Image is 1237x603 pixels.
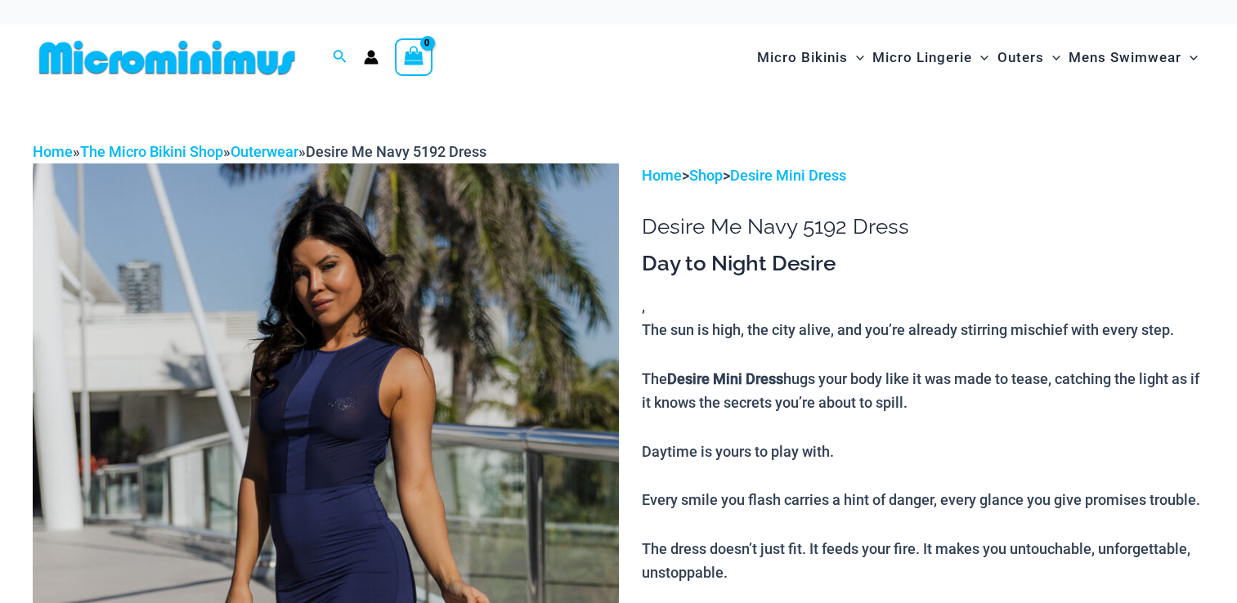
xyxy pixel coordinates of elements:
[642,167,682,184] a: Home
[972,37,988,78] span: Menu Toggle
[1044,37,1060,78] span: Menu Toggle
[33,39,302,76] img: MM SHOP LOGO FLAT
[868,33,993,83] a: Micro LingerieMenu ToggleMenu Toggle
[306,143,486,160] span: Desire Me Navy 5192 Dress
[642,214,1204,239] h1: Desire Me Navy 5192 Dress
[1064,33,1202,83] a: Mens SwimwearMenu ToggleMenu Toggle
[751,30,1204,85] nav: Site Navigation
[33,143,73,160] a: Home
[730,167,846,184] a: Desire Mini Dress
[757,37,848,78] span: Micro Bikinis
[689,167,723,184] a: Shop
[1181,37,1198,78] span: Menu Toggle
[997,37,1044,78] span: Outers
[231,143,298,160] a: Outerwear
[993,33,1064,83] a: OutersMenu ToggleMenu Toggle
[395,38,433,76] a: View Shopping Cart, empty
[80,143,223,160] a: The Micro Bikini Shop
[364,50,379,65] a: Account icon link
[1069,37,1181,78] span: Mens Swimwear
[33,143,486,160] span: » » »
[333,47,347,68] a: Search icon link
[753,33,868,83] a: Micro BikinisMenu ToggleMenu Toggle
[667,370,783,387] b: Desire Mini Dress
[642,250,1204,278] h3: Day to Night Desire
[872,37,972,78] span: Micro Lingerie
[642,163,1204,188] p: > >
[848,37,864,78] span: Menu Toggle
